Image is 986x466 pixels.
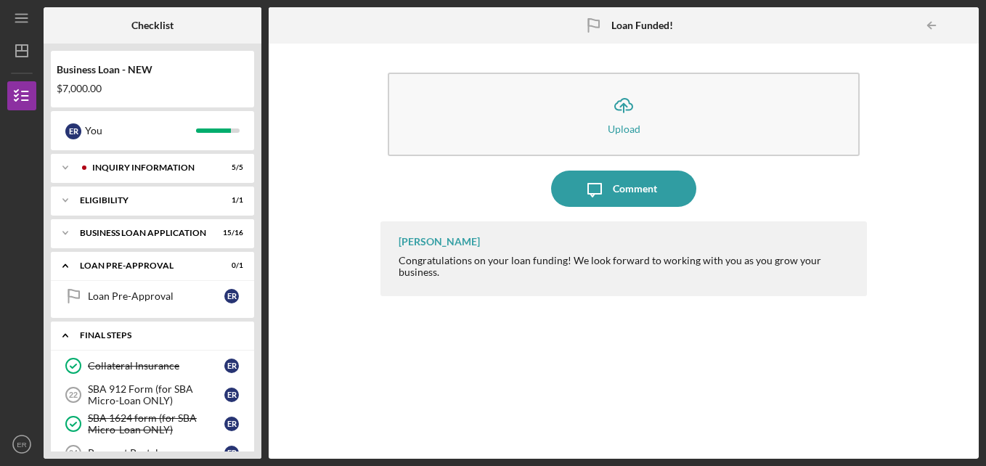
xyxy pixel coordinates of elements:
div: E R [65,123,81,139]
div: E R [224,417,239,431]
div: SBA 1624 form (for SBA Micro-Loan ONLY) [88,412,224,436]
div: E R [224,359,239,373]
div: 1 / 1 [217,196,243,205]
div: Comment [613,171,657,207]
div: INQUIRY INFORMATION [92,163,207,172]
div: Upload [608,123,640,134]
div: ELIGIBILITY [80,196,207,205]
div: Payment Portal [88,447,224,459]
div: E R [224,446,239,460]
b: Loan Funded! [611,20,673,31]
a: Loan Pre-ApprovalER [58,282,247,311]
div: LOAN PRE-APPROVAL [80,261,207,270]
button: Upload [388,73,860,156]
button: ER [7,430,36,459]
tspan: 24 [69,449,78,457]
a: 22SBA 912 Form (for SBA Micro-Loan ONLY)ER [58,380,247,409]
div: BUSINESS LOAN APPLICATION [80,229,207,237]
div: $7,000.00 [57,83,248,94]
a: Collateral InsuranceER [58,351,247,380]
b: Checklist [131,20,174,31]
div: [PERSON_NAME] [399,236,480,248]
div: 5 / 5 [217,163,243,172]
div: 15 / 16 [217,229,243,237]
text: ER [17,441,26,449]
button: Comment [551,171,696,207]
div: SBA 912 Form (for SBA Micro-Loan ONLY) [88,383,224,406]
div: E R [224,289,239,303]
tspan: 22 [69,391,78,399]
div: Loan Pre-Approval [88,290,224,302]
div: Business Loan - NEW [57,64,248,75]
a: SBA 1624 form (for SBA Micro-Loan ONLY)ER [58,409,247,438]
div: E R [224,388,239,402]
div: FINAL STEPS [80,331,236,340]
div: Collateral Insurance [88,360,224,372]
div: You [85,118,196,143]
div: 0 / 1 [217,261,243,270]
div: Congratulations on your loan funding! We look forward to working with you as you grow your business. [399,255,853,278]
